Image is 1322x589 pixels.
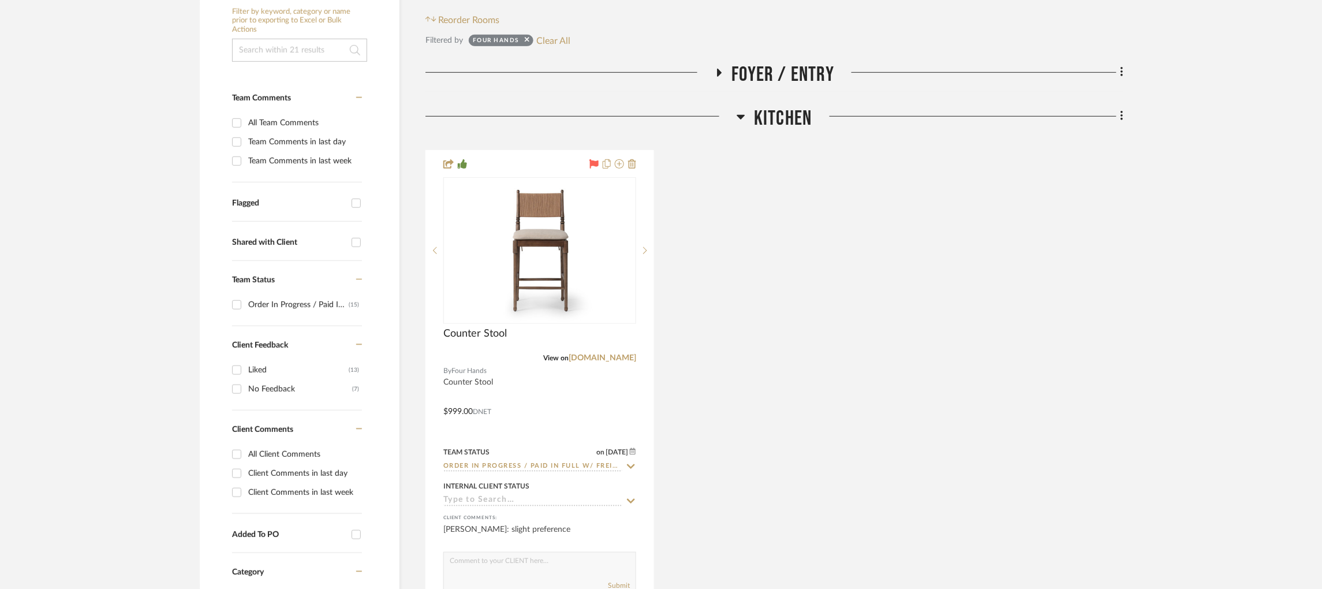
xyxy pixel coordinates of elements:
[451,366,487,376] span: Four Hands
[248,133,359,151] div: Team Comments in last day
[569,354,636,362] a: [DOMAIN_NAME]
[232,39,367,62] input: Search within 21 results
[232,568,264,577] span: Category
[248,361,349,379] div: Liked
[443,481,529,491] div: Internal Client Status
[248,114,359,132] div: All Team Comments
[425,13,500,27] button: Reorder Rooms
[232,199,346,208] div: Flagged
[732,62,835,87] span: Foyer / Entry
[248,152,359,170] div: Team Comments in last week
[248,380,352,398] div: No Feedback
[349,361,359,379] div: (13)
[232,238,346,248] div: Shared with Client
[248,464,359,483] div: Client Comments in last day
[232,426,293,434] span: Client Comments
[597,449,605,456] span: on
[473,36,519,48] div: Four Hands
[349,296,359,314] div: (15)
[248,445,359,464] div: All Client Comments
[232,94,291,102] span: Team Comments
[443,524,636,547] div: [PERSON_NAME]: slight preference
[232,341,288,349] span: Client Feedback
[443,447,490,457] div: Team Status
[443,495,622,506] input: Type to Search…
[232,276,275,284] span: Team Status
[443,461,622,472] input: Type to Search…
[439,13,500,27] span: Reorder Rooms
[248,483,359,502] div: Client Comments in last week
[468,178,612,323] img: Counter Stool
[605,448,630,456] span: [DATE]
[543,355,569,361] span: View on
[425,34,463,47] div: Filtered by
[248,296,349,314] div: Order In Progress / Paid In Full w/ Freight, No Balance due
[754,106,812,131] span: Kitchen
[443,366,451,376] span: By
[536,33,570,48] button: Clear All
[232,530,346,540] div: Added To PO
[232,8,367,35] h6: Filter by keyword, category or name prior to exporting to Excel or Bulk Actions
[443,327,507,340] span: Counter Stool
[352,380,359,398] div: (7)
